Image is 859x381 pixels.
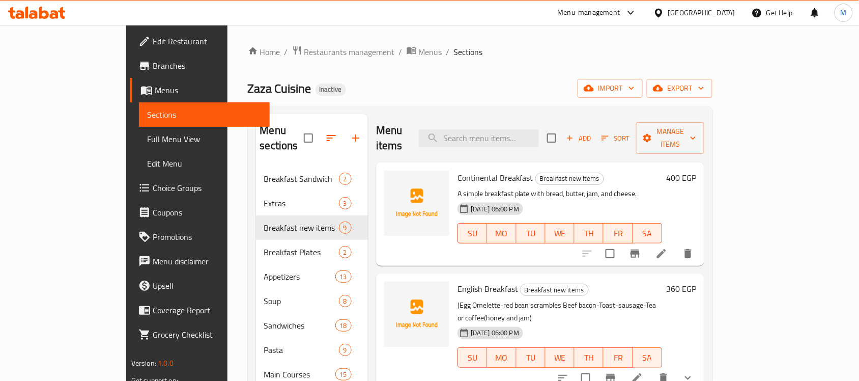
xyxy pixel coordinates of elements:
span: Edit Restaurant [153,35,262,47]
span: 13 [336,272,351,282]
span: Sections [147,108,262,121]
button: TH [575,347,604,368]
span: 9 [339,223,351,233]
li: / [284,46,288,58]
span: Sections [454,46,483,58]
button: MO [487,347,516,368]
a: Grocery Checklist [130,322,270,347]
button: Add section [343,126,368,150]
span: TH [579,350,599,365]
button: TH [575,223,604,243]
div: items [339,222,352,234]
span: Breakfast Sandwich [264,173,339,185]
span: Appetizers [264,270,335,283]
span: [DATE] 06:00 PM [467,204,523,214]
span: Breakfast new items [521,284,588,296]
div: [GEOGRAPHIC_DATA] [668,7,735,18]
li: / [399,46,403,58]
a: Branches [130,53,270,78]
span: Full Menu View [147,133,262,145]
button: SA [633,223,662,243]
div: Pasta9 [256,338,368,362]
span: SU [462,350,483,365]
span: TU [521,350,541,365]
a: Upsell [130,274,270,298]
span: export [655,82,704,95]
span: MO [491,226,512,241]
div: Breakfast Plates2 [256,240,368,264]
span: Edit Menu [147,157,262,170]
button: SA [633,347,662,368]
button: WE [546,223,575,243]
span: Upsell [153,280,262,292]
div: Breakfast new items9 [256,215,368,240]
span: Sort sections [319,126,343,150]
span: Sandwiches [264,319,335,332]
span: Version: [131,357,156,370]
div: Menu-management [558,7,620,19]
a: Menus [130,78,270,102]
span: 9 [339,345,351,355]
span: Menu disclaimer [153,255,262,267]
img: English Breakfast [384,282,449,347]
span: TU [521,226,541,241]
li: / [446,46,450,58]
div: items [339,173,352,185]
button: export [647,79,712,98]
div: Inactive [316,84,346,96]
a: Edit Restaurant [130,29,270,53]
span: Breakfast new items [536,173,604,184]
div: items [335,368,352,380]
div: Sandwiches18 [256,313,368,338]
span: Breakfast Plates [264,246,339,258]
button: Manage items [636,122,704,154]
span: Menus [155,84,262,96]
span: SU [462,226,483,241]
div: Breakfast Sandwich2 [256,167,368,191]
a: Sections [139,102,270,127]
span: WE [550,350,570,365]
span: FR [608,350,628,365]
span: Soup [264,295,339,307]
nav: breadcrumb [248,45,713,59]
p: A simple breakfast plate with bread, butter, jam, and cheese. [457,187,662,200]
div: items [335,319,352,332]
h2: Menu items [376,123,407,153]
div: Extras3 [256,191,368,215]
span: Branches [153,60,262,72]
span: 8 [339,296,351,306]
span: Add [565,132,592,144]
button: delete [676,241,700,266]
div: Soup8 [256,289,368,313]
span: Sort items [595,130,636,146]
a: Full Menu View [139,127,270,151]
a: Edit menu item [655,248,668,260]
span: Sort [602,132,629,144]
span: SA [637,350,658,365]
button: MO [487,223,516,243]
span: Add item [562,130,595,146]
a: Coverage Report [130,298,270,322]
span: Zaza Cuisine [248,77,311,100]
span: Choice Groups [153,182,262,194]
span: import [586,82,635,95]
h6: 400 EGP [666,171,696,185]
h6: 360 EGP [666,282,696,296]
span: Main Courses [264,368,335,380]
a: Promotions [130,225,270,249]
span: Breakfast new items [264,222,339,234]
a: Edit Menu [139,151,270,176]
span: MO [491,350,512,365]
a: Menu disclaimer [130,249,270,274]
span: Select all sections [298,127,319,149]
div: items [339,344,352,356]
div: Pasta [264,344,339,356]
a: Menus [407,45,442,59]
span: Manage items [644,125,696,151]
span: Inactive [316,85,346,94]
span: 2 [339,174,351,184]
span: 15 [336,370,351,379]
